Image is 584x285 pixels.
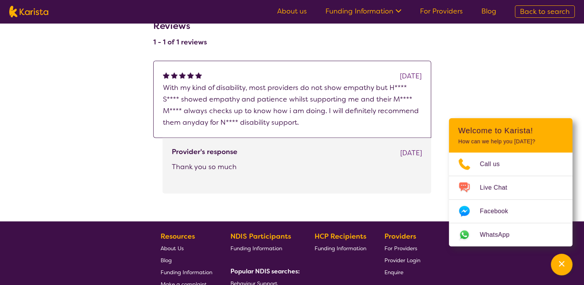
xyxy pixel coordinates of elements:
[153,15,207,33] h3: Reviews
[520,7,570,16] span: Back to search
[161,254,212,266] a: Blog
[384,242,420,254] a: For Providers
[449,118,572,246] div: Channel Menu
[161,232,195,241] b: Resources
[161,266,212,278] a: Funding Information
[153,37,207,47] h4: 1 - 1 of 1 reviews
[449,153,572,246] ul: Choose channel
[480,205,517,217] span: Facebook
[277,7,307,16] a: About us
[515,5,575,18] a: Back to search
[315,245,366,252] span: Funding Information
[161,242,212,254] a: About Us
[481,7,496,16] a: Blog
[315,242,366,254] a: Funding Information
[384,257,420,264] span: Provider Login
[195,72,202,78] img: fullstar
[230,267,300,275] b: Popular NDIS searches:
[171,72,178,78] img: fullstar
[230,245,282,252] span: Funding Information
[230,232,291,241] b: NDIS Participants
[161,257,172,264] span: Blog
[458,138,563,145] p: How can we help you [DATE]?
[230,242,297,254] a: Funding Information
[384,232,416,241] b: Providers
[480,182,516,193] span: Live Chat
[187,72,194,78] img: fullstar
[172,147,237,156] h4: Provider's response
[400,147,422,159] div: [DATE]
[420,7,463,16] a: For Providers
[179,72,186,78] img: fullstar
[400,70,421,82] div: [DATE]
[161,245,184,252] span: About Us
[458,126,563,135] h2: Welcome to Karista!
[384,254,420,266] a: Provider Login
[9,6,48,17] img: Karista logo
[449,223,572,246] a: Web link opens in a new tab.
[384,245,417,252] span: For Providers
[480,229,519,241] span: WhatsApp
[163,82,421,128] p: With my kind of disability, most providers do not show empathy but H**** S**** showed empathy and...
[551,254,572,275] button: Channel Menu
[325,7,401,16] a: Funding Information
[480,158,509,170] span: Call us
[384,269,403,276] span: Enquire
[161,269,212,276] span: Funding Information
[163,72,169,78] img: fullstar
[315,232,366,241] b: HCP Recipients
[172,161,422,173] p: Thank you so much
[384,266,420,278] a: Enquire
